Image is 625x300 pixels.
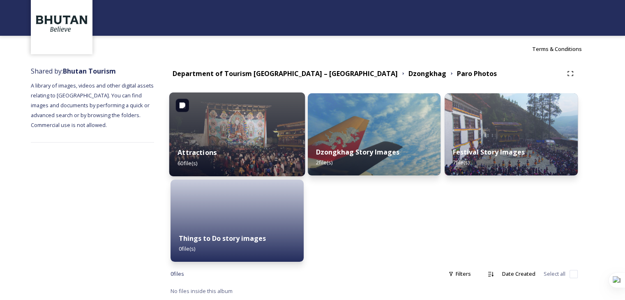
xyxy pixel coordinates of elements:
[498,266,540,282] div: Date Created
[178,159,197,166] span: 60 file(s)
[408,69,446,78] strong: Dzongkhag
[316,159,332,166] span: 2 file(s)
[63,67,116,76] strong: Bhutan Tourism
[171,287,233,295] span: No files inside this album
[453,148,524,157] strong: Festival Story Images
[173,69,398,78] strong: Department of Tourism [GEOGRAPHIC_DATA] – [GEOGRAPHIC_DATA]
[444,266,475,282] div: Filters
[532,45,582,53] span: Terms & Conditions
[31,82,155,129] span: A library of images, videos and other digital assets relating to [GEOGRAPHIC_DATA]. You can find ...
[171,270,184,278] span: 0 file s
[179,234,266,243] strong: Things to Do story images
[457,69,497,78] strong: Paro Photos
[31,67,116,76] span: Shared by:
[544,270,565,278] span: Select all
[169,92,305,176] img: parofestivals%2520teaser.jpg
[316,148,399,157] strong: Dzongkhag Story Images
[308,93,441,175] img: paro%2520story%2520image.jpg
[178,148,217,157] strong: Attractions
[532,44,594,54] a: Terms & Conditions
[453,159,469,166] span: 7 file(s)
[179,245,195,252] span: 0 file(s)
[445,93,578,175] img: parofest5.jpg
